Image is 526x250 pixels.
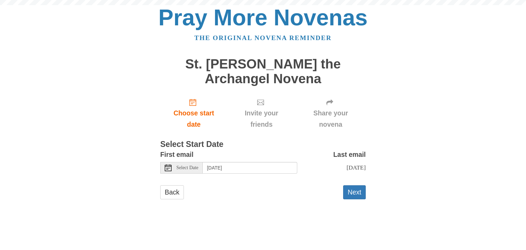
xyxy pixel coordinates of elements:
h1: St. [PERSON_NAME] the Archangel Novena [160,57,366,86]
a: Choose start date [160,93,227,134]
span: Select Date [176,165,198,170]
button: Next [343,185,366,199]
a: Back [160,185,184,199]
label: First email [160,149,193,160]
div: Click "Next" to confirm your start date first. [296,93,366,134]
a: Pray More Novenas [159,5,368,30]
label: Last email [333,149,366,160]
a: The original novena reminder [195,34,332,41]
span: Share your novena [302,108,359,130]
span: Choose start date [167,108,221,130]
h3: Select Start Date [160,140,366,149]
span: [DATE] [347,164,366,171]
div: Click "Next" to confirm your start date first. [227,93,296,134]
span: Invite your friends [234,108,289,130]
